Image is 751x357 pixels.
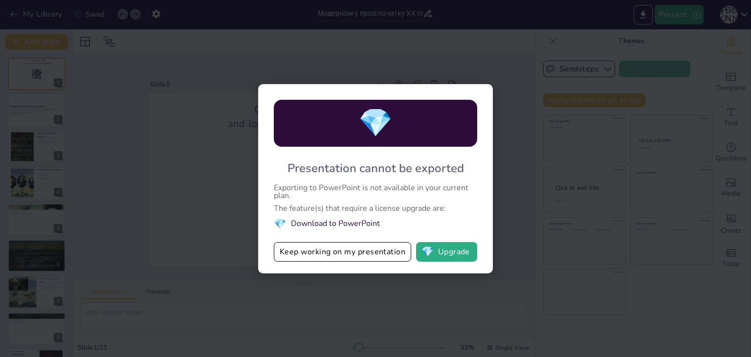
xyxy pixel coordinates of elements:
[274,184,477,200] div: Exporting to PowerPoint is not available in your current plan.
[274,217,286,230] span: diamond
[416,242,477,262] button: diamondUpgrade
[358,104,393,142] span: diamond
[274,242,411,262] button: Keep working on my presentation
[421,247,434,257] span: diamond
[287,160,464,176] div: Presentation cannot be exported
[274,217,477,230] li: Download to PowerPoint
[274,204,477,212] div: The feature(s) that require a license upgrade are:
